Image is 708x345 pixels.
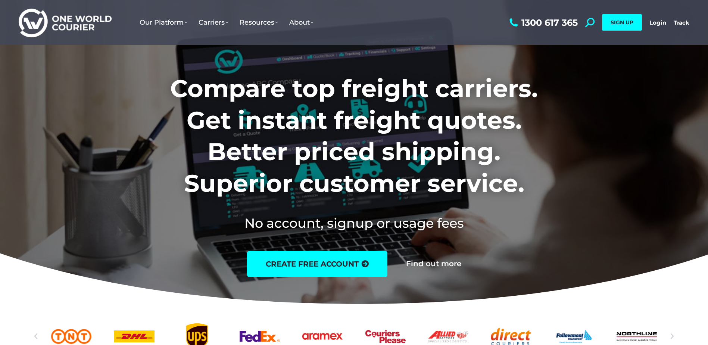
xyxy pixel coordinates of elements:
span: SIGN UP [611,19,633,26]
span: About [289,18,314,27]
a: 1300 617 365 [508,18,578,27]
h1: Compare top freight carriers. Get instant freight quotes. Better priced shipping. Superior custom... [121,73,587,199]
a: Login [649,19,666,26]
a: Find out more [406,260,461,268]
a: About [284,11,319,34]
span: Carriers [199,18,228,27]
a: Resources [234,11,284,34]
a: Our Platform [134,11,193,34]
a: SIGN UP [602,14,642,31]
a: Carriers [193,11,234,34]
span: Resources [240,18,278,27]
img: One World Courier [19,7,112,38]
h2: No account, signup or usage fees [121,214,587,232]
a: create free account [247,251,387,277]
span: Our Platform [140,18,187,27]
a: Track [674,19,689,26]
